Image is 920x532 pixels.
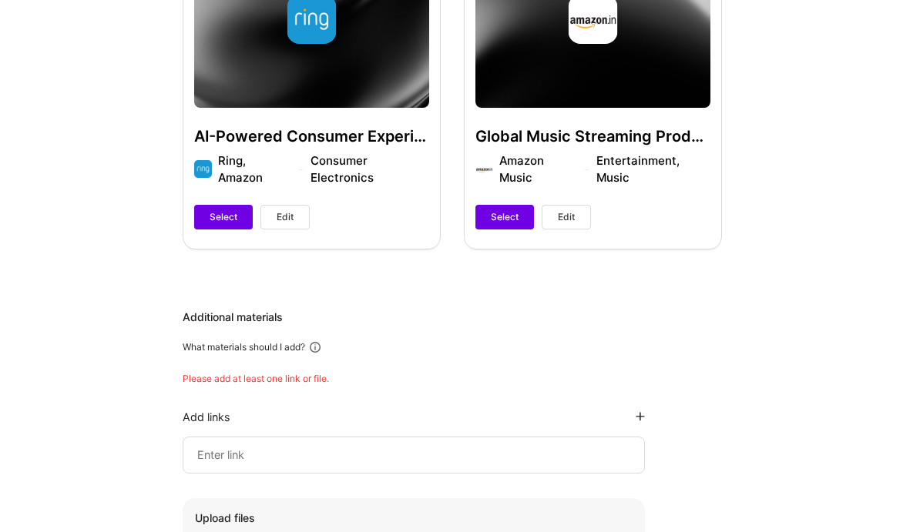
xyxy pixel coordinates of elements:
button: Edit [542,205,591,229]
input: Enter link [196,446,632,464]
button: Select [475,205,534,229]
span: Edit [277,210,294,224]
i: icon PlusBlackFlat [636,412,645,421]
i: icon Info [308,340,322,354]
div: Additional materials [183,309,722,325]
div: Upload files [195,510,633,526]
div: Please add at least one link or file. [183,373,722,385]
button: Select [194,205,253,229]
div: Add links [183,410,230,424]
span: Select [491,210,519,224]
span: Select [210,210,237,224]
div: What materials should I add? [183,341,305,353]
button: Edit [260,205,310,229]
span: Edit [558,210,575,224]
